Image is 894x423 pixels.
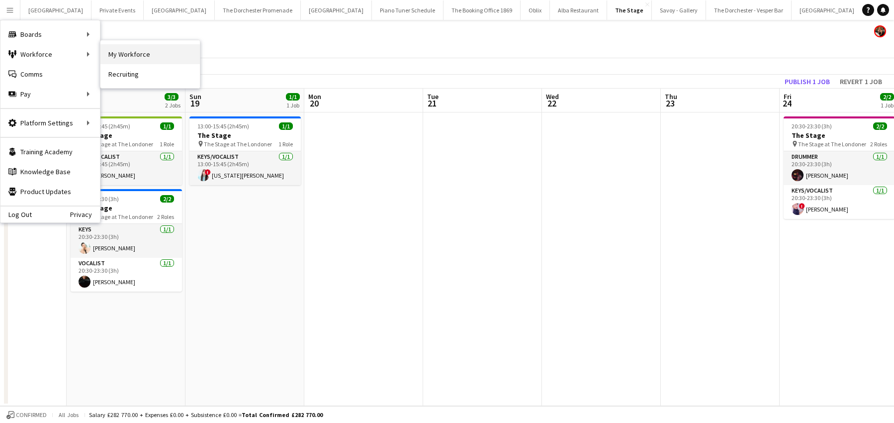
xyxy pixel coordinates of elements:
span: 2/2 [160,195,174,203]
button: [GEOGRAPHIC_DATA] [301,0,372,20]
span: The Stage at The Londoner [85,140,153,148]
span: 1/1 [286,93,300,101]
span: Confirmed [16,412,47,419]
button: [GEOGRAPHIC_DATA] [792,0,863,20]
a: Training Academy [0,142,100,162]
span: 13:00-15:45 (2h45m) [79,122,130,130]
app-card-role: Keys/Vocalist1/113:00-15:45 (2h45m)![US_STATE][PERSON_NAME] [189,151,301,185]
div: Workforce [0,44,100,64]
a: My Workforce [100,44,200,64]
div: Platform Settings [0,113,100,133]
span: 20 [307,98,321,109]
button: Confirmed [5,410,48,421]
a: Comms [0,64,100,84]
app-card-role: Vocalist1/120:30-23:30 (3h)[PERSON_NAME] [71,258,182,292]
h3: The Stage [71,204,182,212]
div: Pay [0,84,100,104]
span: 24 [782,98,792,109]
button: The Booking Office 1869 [444,0,521,20]
span: 1/1 [279,122,293,130]
a: Knowledge Base [0,162,100,182]
span: 22 [544,98,559,109]
button: Revert 1 job [836,75,886,88]
span: Fri [784,92,792,101]
button: Private Events [91,0,144,20]
span: 2 Roles [870,140,887,148]
span: 2/2 [880,93,894,101]
span: Total Confirmed £282 770.00 [242,411,323,419]
button: [GEOGRAPHIC_DATA] [20,0,91,20]
button: Piano Tuner Schedule [372,0,444,20]
div: 1 Job [286,102,299,109]
div: Boards [0,24,100,44]
app-job-card: 13:00-15:45 (2h45m)1/1The Stage The Stage at The Londoner1 RoleKeys/Vocalist1/113:00-15:45 (2h45m... [189,116,301,185]
button: The Dorchester - Vesper Bar [706,0,792,20]
button: Publish 1 job [781,75,834,88]
span: Mon [308,92,321,101]
h3: The Stage [71,131,182,140]
div: 2 Jobs [165,102,180,109]
a: Log Out [0,211,32,218]
button: The Dorchester Promenade [215,0,301,20]
span: All jobs [57,411,81,419]
span: The Stage at The Londoner [85,213,153,220]
span: Thu [665,92,677,101]
span: 13:00-15:45 (2h45m) [197,122,249,130]
a: Product Updates [0,182,100,202]
h3: The Stage [189,131,301,140]
div: Salary £282 770.00 + Expenses £0.00 + Subsistence £0.00 = [89,411,323,419]
button: Oblix [521,0,550,20]
button: The Stage [607,0,652,20]
button: Savoy - Gallery [652,0,706,20]
span: 23 [663,98,677,109]
a: Recruiting [100,64,200,84]
span: 20:30-23:30 (3h) [792,122,832,130]
span: 1 Role [278,140,293,148]
span: ! [799,203,805,209]
button: [GEOGRAPHIC_DATA] [144,0,215,20]
span: Sun [189,92,201,101]
app-job-card: 13:00-15:45 (2h45m)1/1The Stage The Stage at The Londoner1 RoleKeys/Vocalist1/113:00-15:45 (2h45m... [71,116,182,185]
span: 1 Role [160,140,174,148]
app-card-role: Keys/Vocalist1/113:00-15:45 (2h45m)[PERSON_NAME] [71,151,182,185]
span: 2/2 [873,122,887,130]
span: Tue [427,92,439,101]
span: The Stage at The Londoner [204,140,272,148]
app-job-card: 20:30-23:30 (3h)2/2The Stage The Stage at The Londoner2 RolesKeys1/120:30-23:30 (3h)[PERSON_NAME]... [71,189,182,292]
button: Alba Restaurant [550,0,607,20]
span: ! [205,169,211,175]
span: 1/1 [160,122,174,130]
a: Privacy [70,211,100,218]
span: 21 [426,98,439,109]
span: 2 Roles [157,213,174,220]
div: 1 Job [881,102,894,109]
span: Wed [546,92,559,101]
app-card-role: Keys1/120:30-23:30 (3h)[PERSON_NAME] [71,224,182,258]
app-user-avatar: Rosie Skuse [874,25,886,37]
span: 3/3 [165,93,179,101]
span: The Stage at The Londoner [798,140,866,148]
span: 19 [188,98,201,109]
